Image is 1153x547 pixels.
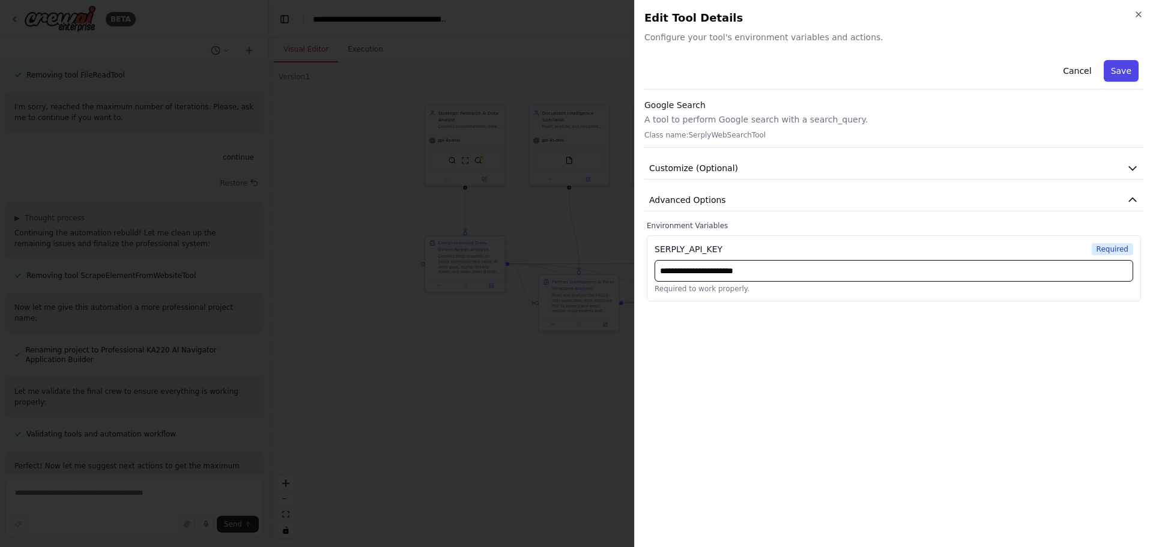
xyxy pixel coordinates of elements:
button: Customize (Optional) [644,157,1143,180]
h2: Edit Tool Details [644,10,1143,26]
button: Save [1104,60,1139,82]
p: A tool to perform Google search with a search_query. [644,113,1143,125]
span: Required [1092,243,1133,255]
button: Advanced Options [644,189,1143,211]
button: Cancel [1056,60,1098,82]
div: SERPLY_API_KEY [655,243,722,255]
p: Required to work properly. [655,284,1133,294]
span: Configure your tool's environment variables and actions. [644,31,1143,43]
h3: Google Search [644,99,1143,111]
p: Class name: SerplyWebSearchTool [644,130,1143,140]
label: Environment Variables [647,221,1141,231]
span: Advanced Options [649,194,726,206]
span: Customize (Optional) [649,162,738,174]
